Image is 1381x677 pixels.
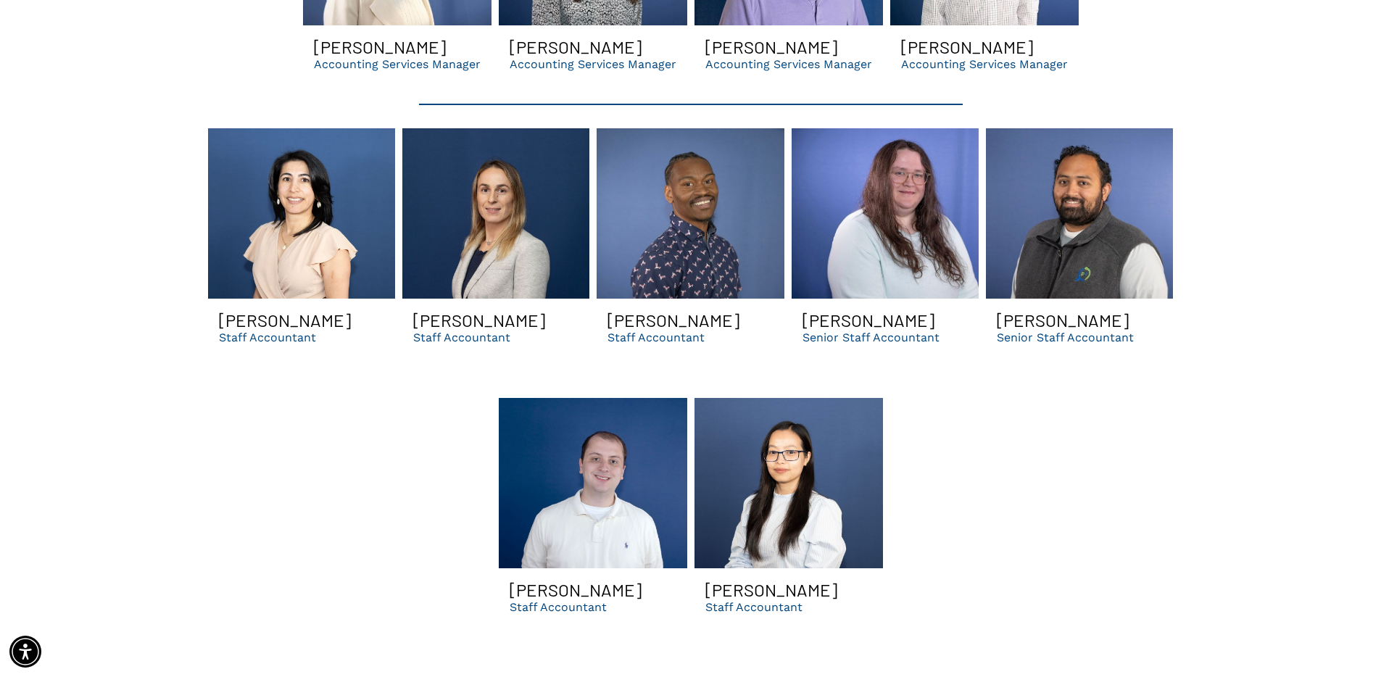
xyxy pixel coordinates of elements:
p: Staff Accountant [510,600,607,614]
p: Senior Staff Accountant [803,331,940,344]
a: David smiling | dental cpa and support organization | bookkeeping, tax services in GA [597,128,784,299]
h3: [PERSON_NAME] [314,36,446,57]
h3: [PERSON_NAME] [510,579,642,600]
h3: [PERSON_NAME] [607,310,739,331]
h3: [PERSON_NAME] [510,36,642,57]
p: Accounting Services Manager [314,57,481,71]
a: A woman is posing for a picture in front of a blue background. [208,128,395,299]
h3: [PERSON_NAME] [705,36,837,57]
p: Staff Accountant [413,331,510,344]
p: Accounting Services Manager [901,57,1068,71]
a: Nicholas | Dental dso cpa and accountant services in GA [499,398,687,568]
h3: [PERSON_NAME] [219,310,351,331]
p: Senior Staff Accountant [997,331,1134,344]
h3: [PERSON_NAME] [997,310,1129,331]
p: Accounting Services Manager [510,57,676,71]
a: Hiren | dental cpa firm in suwanee ga [986,128,1173,299]
p: Staff Accountant [705,600,803,614]
p: Accounting Services Manager [705,57,872,71]
a: Heather smiling | dental dso cpas and support organization in GA [792,128,979,299]
h3: [PERSON_NAME] [901,36,1033,57]
h3: [PERSON_NAME] [803,310,934,331]
p: Staff Accountant [607,331,705,344]
p: Staff Accountant [219,331,316,344]
div: Accessibility Menu [9,636,41,668]
h3: [PERSON_NAME] [705,579,837,600]
a: A woman wearing glasses and a white shirt is standing in front of a blue background. [694,398,883,568]
h3: [PERSON_NAME] [413,310,545,331]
